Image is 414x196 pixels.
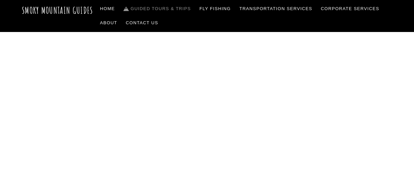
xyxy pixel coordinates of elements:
a: Transportation Services [237,2,315,16]
span: Guided Trips & Tours [123,133,291,160]
a: Guided Tours & Trips [121,2,193,16]
a: Fly Fishing [197,2,233,16]
a: Corporate Services [318,2,382,16]
a: Contact Us [123,16,161,30]
a: Home [98,2,118,16]
a: Smoky Mountain Guides [22,5,93,16]
a: About [98,16,120,30]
